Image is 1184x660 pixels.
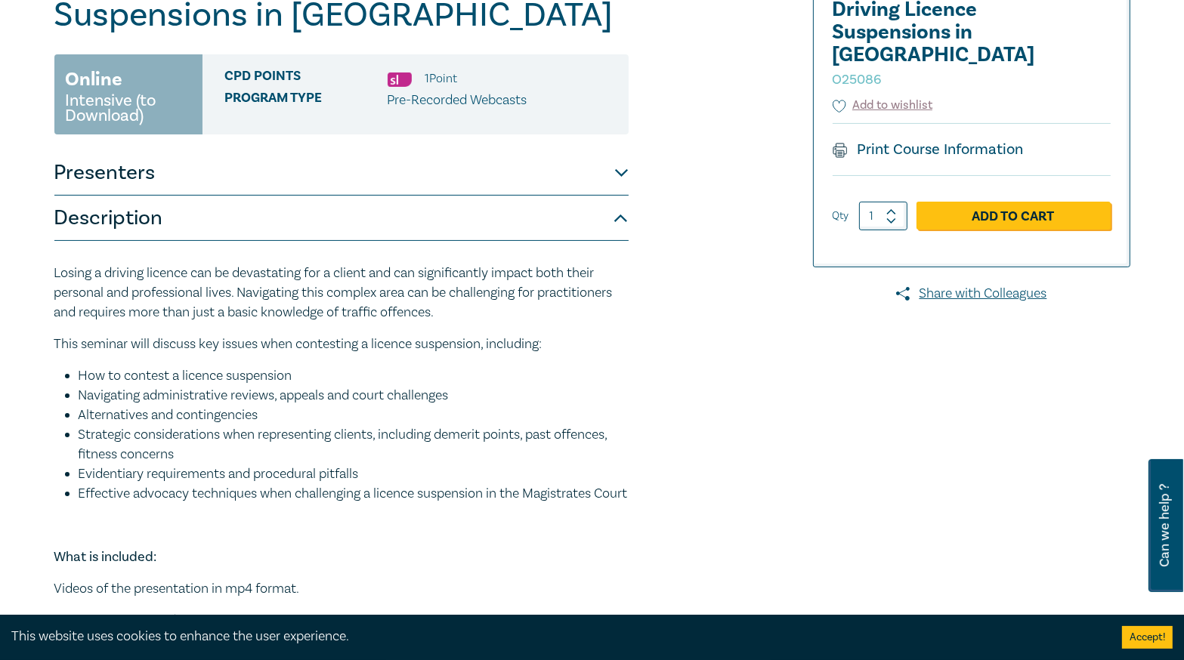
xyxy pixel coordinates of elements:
[54,150,629,196] button: Presenters
[859,202,907,230] input: 1
[66,93,191,123] small: Intensive (to Download)
[425,69,458,88] li: 1 Point
[54,264,629,322] p: Losing a driving licence can be devastating for a client and can significantly impact both their ...
[833,140,1024,159] a: Print Course Information
[79,484,629,504] li: Effective advocacy techniques when challenging a licence suspension in the Magistrates Court
[54,335,629,354] p: This seminar will discuss key issues when contesting a licence suspension, including:
[79,366,629,386] li: How to contest a licence suspension
[833,71,882,88] small: O25086
[79,406,629,425] li: Alternatives and contingencies
[11,627,1099,646] div: This website uses cookies to enhance the user experience.
[79,464,629,484] li: Evidentiary requirements and procedural pitfalls
[388,72,412,87] img: Substantive Law
[1158,468,1172,583] span: Can we help ?
[225,91,388,110] span: Program type
[1122,626,1173,649] button: Accept cookies
[833,208,849,224] label: Qty
[79,425,629,464] li: Strategic considerations when representing clients, including demerit points, past offences, fitn...
[66,66,123,93] h3: Online
[388,91,527,110] p: Pre-Recorded Webcasts
[79,386,629,406] li: Navigating administrative reviews, appeals and court challenges
[54,611,629,631] p: Paper materials in pdf format.
[225,69,388,88] span: CPD Points
[833,97,933,114] button: Add to wishlist
[917,202,1111,230] a: Add to Cart
[54,548,157,566] strong: What is included:
[813,284,1130,304] a: Share with Colleagues
[54,579,629,599] p: Videos of the presentation in mp4 format.
[54,196,629,241] button: Description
